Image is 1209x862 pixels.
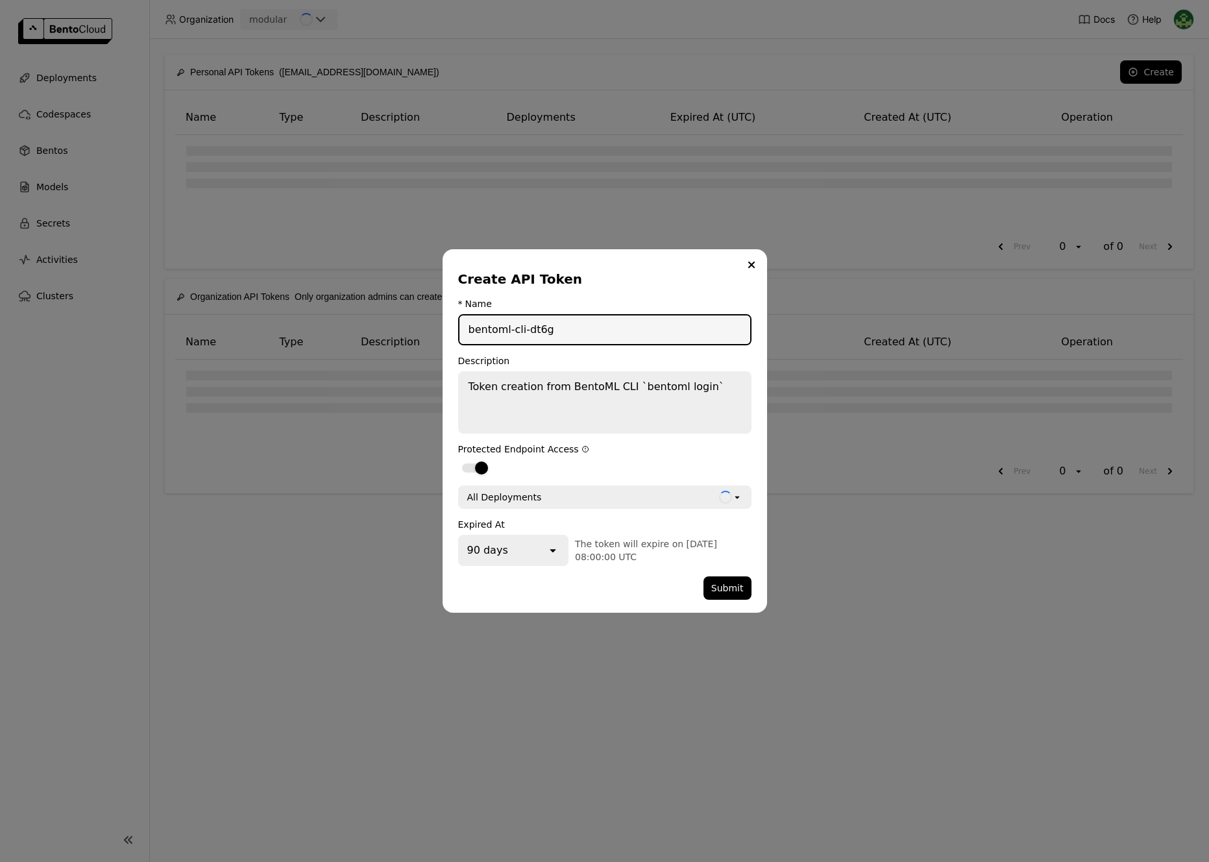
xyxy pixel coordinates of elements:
input: Selected All Deployments. [543,491,544,504]
div: dialog [443,249,767,613]
span: The token will expire on [DATE] 08:00:00 UTC [575,539,717,562]
button: Close [744,257,759,273]
div: Create API Token [458,270,746,288]
div: Description [458,356,751,366]
svg: open [732,492,742,502]
div: Name [465,299,492,309]
div: All Deployments [467,491,542,504]
div: 90 days [467,543,508,558]
svg: open [546,544,559,557]
button: Submit [703,576,751,600]
div: Protected Endpoint Access [458,444,751,454]
div: Expired At [458,519,751,530]
textarea: Token creation from BentoML CLI `bentoml login` [459,373,750,432]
